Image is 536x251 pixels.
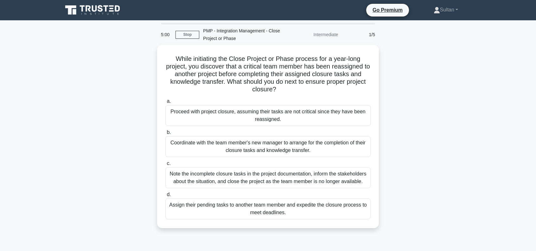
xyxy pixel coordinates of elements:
div: 5:00 [157,28,175,41]
div: PMP - Integration Management - Close Project or Phase [199,24,286,45]
h5: While initiating the Close Project or Phase process for a year-long project, you discover that a ... [165,55,371,94]
div: Coordinate with the team member's new manager to arrange for the completion of their closure task... [165,136,371,157]
span: c. [167,161,170,166]
a: Sultan [418,3,473,16]
div: Intermediate [286,28,342,41]
span: b. [167,129,171,135]
span: a. [167,98,171,104]
div: 1/5 [342,28,379,41]
span: d. [167,192,171,197]
div: Assign their pending tasks to another team member and expedite the closure process to meet deadli... [165,198,371,219]
div: Note the incomplete closure tasks in the project documentation, inform the stakeholders about the... [165,167,371,188]
div: Proceed with project closure, assuming their tasks are not critical since they have been reassigned. [165,105,371,126]
a: Go Premium [369,6,406,14]
a: Stop [175,31,199,39]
